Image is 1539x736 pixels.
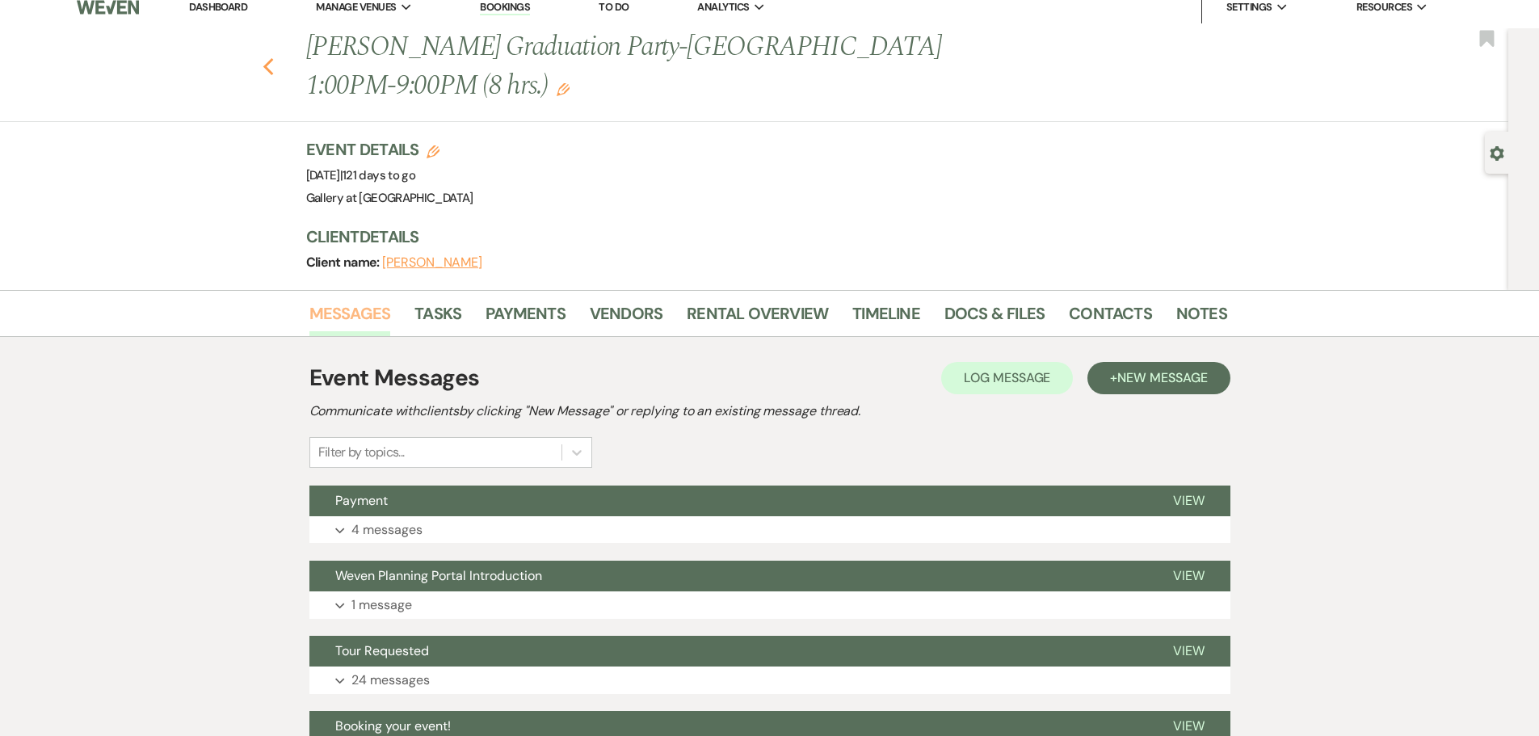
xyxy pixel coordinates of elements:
button: Edit [557,82,570,96]
button: View [1147,486,1230,516]
a: Payments [486,301,566,336]
a: Vendors [590,301,662,336]
span: View [1173,567,1205,584]
button: Log Message [941,362,1073,394]
button: Tour Requested [309,636,1147,667]
a: Contacts [1069,301,1152,336]
h2: Communicate with clients by clicking "New Message" or replying to an existing message thread. [309,402,1230,421]
a: Notes [1176,301,1227,336]
button: [PERSON_NAME] [382,256,482,269]
button: View [1147,561,1230,591]
span: Booking your event! [335,717,451,734]
span: View [1173,492,1205,509]
span: | [340,167,415,183]
span: Client name: [306,254,383,271]
span: Weven Planning Portal Introduction [335,567,542,584]
span: Payment [335,492,388,509]
div: Filter by topics... [318,443,405,462]
span: View [1173,642,1205,659]
span: New Message [1117,369,1207,386]
p: 4 messages [351,519,423,540]
p: 24 messages [351,670,430,691]
h3: Client Details [306,225,1211,248]
button: 1 message [309,591,1230,619]
button: Weven Planning Portal Introduction [309,561,1147,591]
button: 24 messages [309,667,1230,694]
button: View [1147,636,1230,667]
span: 121 days to go [343,167,415,183]
a: Docs & Files [944,301,1045,336]
span: [DATE] [306,167,416,183]
a: Tasks [414,301,461,336]
h1: Event Messages [309,361,480,395]
a: Rental Overview [687,301,828,336]
a: Messages [309,301,391,336]
span: Log Message [964,369,1050,386]
h1: [PERSON_NAME] Graduation Party-[GEOGRAPHIC_DATA] 1:00PM-9:00PM (8 hrs.) [306,28,1030,105]
a: Timeline [852,301,920,336]
span: Gallery at [GEOGRAPHIC_DATA] [306,190,473,206]
button: Open lead details [1490,145,1504,160]
button: +New Message [1087,362,1230,394]
span: Tour Requested [335,642,429,659]
p: 1 message [351,595,412,616]
span: View [1173,717,1205,734]
button: Payment [309,486,1147,516]
button: 4 messages [309,516,1230,544]
h3: Event Details [306,138,473,161]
